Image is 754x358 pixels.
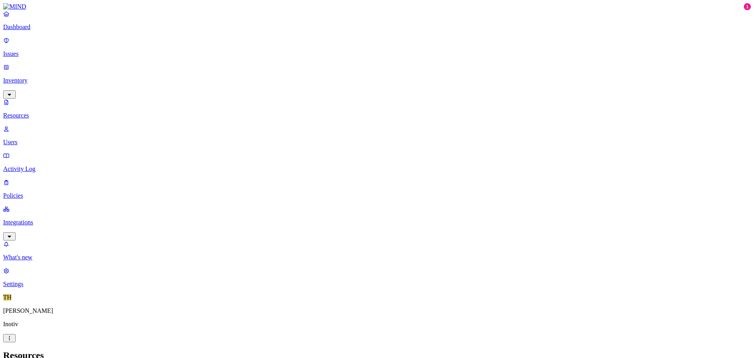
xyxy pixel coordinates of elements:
[3,165,751,173] p: Activity Log
[3,64,751,97] a: Inventory
[3,10,751,31] a: Dashboard
[3,24,751,31] p: Dashboard
[3,267,751,288] a: Settings
[3,321,751,328] p: Inotiv
[3,50,751,57] p: Issues
[3,206,751,239] a: Integrations
[744,3,751,10] div: 1
[3,77,751,84] p: Inventory
[3,179,751,199] a: Policies
[3,99,751,119] a: Resources
[3,192,751,199] p: Policies
[3,307,751,314] p: [PERSON_NAME]
[3,254,751,261] p: What's new
[3,125,751,146] a: Users
[3,294,11,301] span: TH
[3,3,751,10] a: MIND
[3,241,751,261] a: What's new
[3,37,751,57] a: Issues
[3,152,751,173] a: Activity Log
[3,281,751,288] p: Settings
[3,219,751,226] p: Integrations
[3,139,751,146] p: Users
[3,3,26,10] img: MIND
[3,112,751,119] p: Resources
